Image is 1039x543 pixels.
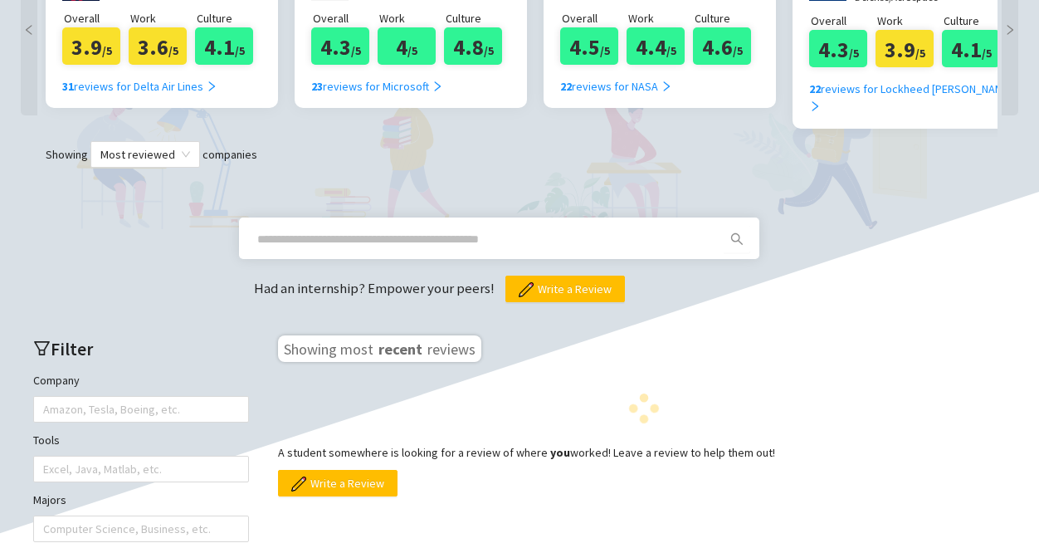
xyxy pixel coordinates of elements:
span: /5 [168,43,178,58]
span: /5 [407,43,417,58]
p: Overall [64,9,129,27]
div: reviews for NASA [560,77,672,95]
span: Write a Review [310,474,384,492]
input: Tools [43,459,46,479]
b: you [550,445,570,460]
span: /5 [351,43,361,58]
b: 31 [62,79,74,94]
div: reviews for Lockheed [PERSON_NAME] [809,80,1021,116]
div: 4 [378,27,436,65]
div: reviews for Delta Air Lines [62,77,217,95]
div: reviews for Microsoft [311,77,443,95]
span: right [432,81,443,92]
h3: Showing most reviews [278,335,481,362]
span: Write a Review [538,280,612,298]
div: 4.3 [311,27,369,65]
p: Work [379,9,444,27]
span: right [1002,24,1018,36]
span: /5 [733,43,743,58]
span: right [661,81,672,92]
span: /5 [235,43,245,58]
div: 4.6 [693,27,751,65]
span: /5 [600,43,610,58]
p: A student somewhere is looking for a review of where worked! Leave a review to help them out! [278,443,1010,462]
button: Write a Review [505,276,625,302]
p: Work [130,9,195,27]
span: right [809,100,821,112]
div: 3.9 [62,27,120,65]
p: Culture [197,9,261,27]
h2: Filter [33,335,249,363]
div: 3.6 [129,27,187,65]
b: 22 [809,81,821,96]
span: /5 [849,46,859,61]
a: 31reviews for Delta Air Lines right [62,65,217,95]
div: 4.4 [627,27,685,65]
label: Company [33,371,80,389]
p: Culture [695,9,759,27]
b: 23 [311,79,323,94]
img: pencil.png [291,477,306,492]
p: Overall [313,9,378,27]
div: 4.3 [809,30,867,67]
button: Write a Review [278,470,398,497]
span: left [21,24,37,36]
div: 4.1 [942,30,1000,67]
span: right [206,81,217,92]
span: /5 [982,46,992,61]
span: Most reviewed [100,142,190,167]
p: Overall [811,12,876,30]
span: search [724,232,749,246]
span: recent [377,337,424,357]
div: 3.9 [876,30,934,67]
span: Had an internship? Empower your peers! [254,279,497,297]
div: 4.1 [195,27,253,65]
a: 22reviews for Lockheed [PERSON_NAME] right [809,67,1021,116]
label: Tools [33,431,60,449]
span: /5 [915,46,925,61]
a: 23reviews for Microsoft right [311,65,443,95]
p: Culture [446,9,510,27]
span: filter [33,340,51,357]
span: /5 [102,43,112,58]
span: /5 [484,43,494,58]
div: Showing companies [17,141,1022,168]
p: Work [877,12,942,30]
div: 4.8 [444,27,502,65]
span: /5 [666,43,676,58]
p: Overall [562,9,627,27]
button: search [724,226,750,252]
p: Work [628,9,693,27]
p: Culture [944,12,1008,30]
label: Majors [33,491,66,509]
img: pencil.png [519,282,534,297]
a: 22reviews for NASA right [560,65,672,95]
b: 22 [560,79,572,94]
div: 4.5 [560,27,618,65]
